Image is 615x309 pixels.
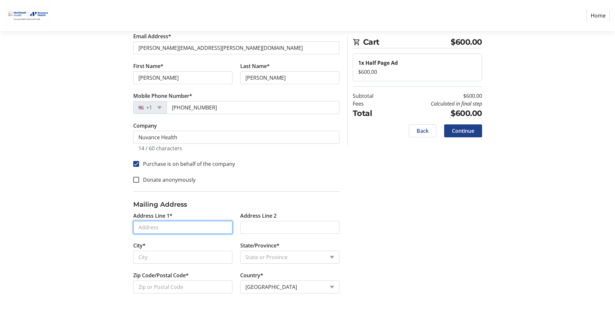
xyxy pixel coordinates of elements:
span: Cart [363,36,451,48]
td: Fees [353,100,390,108]
button: Back [409,124,436,137]
a: Home [586,9,610,22]
td: $600.00 [390,108,482,119]
button: Continue [444,124,482,137]
input: Address [133,221,232,234]
td: Subtotal [353,92,390,100]
td: Total [353,108,390,119]
label: Mobile Phone Number* [133,92,192,100]
strong: 1x Half Page Ad [358,59,398,66]
label: First Name* [133,62,163,70]
img: Nuvance Health's Logo [5,3,51,29]
span: Continue [452,127,474,135]
tr-character-limit: 14 / 60 characters [138,145,182,152]
span: Back [417,127,429,135]
label: State/Province* [240,242,279,249]
td: $600.00 [390,92,482,100]
label: Country* [240,271,263,279]
span: $600.00 [451,36,482,48]
div: $600.00 [358,68,477,76]
label: Address Line 2 [240,212,277,220]
label: Address Line 1* [133,212,172,220]
label: Purchase is on behalf of the company [139,160,235,168]
label: Donate anonymously [139,176,195,184]
h3: Mailing Address [133,200,339,209]
td: Calculated in final step [390,100,482,108]
label: Company [133,122,157,130]
input: (201) 555-0123 [167,101,339,114]
input: City [133,251,232,264]
input: Zip or Postal Code [133,280,232,293]
label: Zip Code/Postal Code* [133,271,189,279]
label: City* [133,242,146,249]
label: Email Address* [133,32,171,40]
label: Last Name* [240,62,270,70]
